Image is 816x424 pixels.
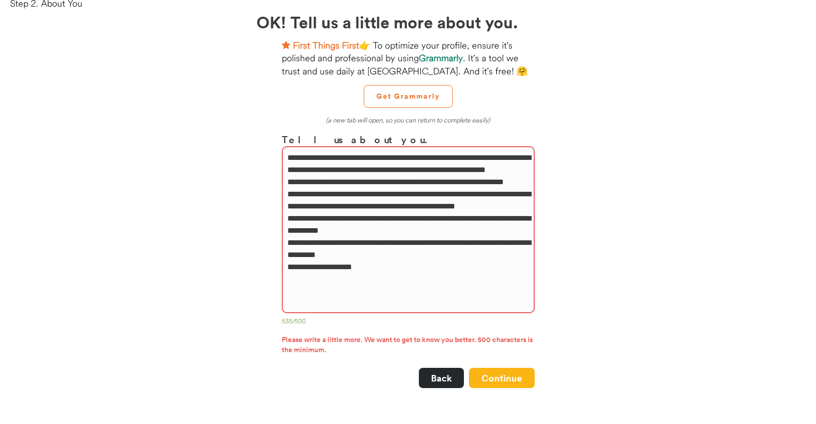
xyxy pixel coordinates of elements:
[419,368,464,388] button: Back
[282,39,535,77] div: 👉 To optimize your profile, ensure it's polished and professional by using . It's a tool we trust...
[282,335,535,358] div: Please write a little more. We want to get to know you better. 500 characters is the minimum.
[282,317,535,327] div: 535/500
[256,10,560,34] h2: OK! Tell us a little more about you.
[364,85,453,108] button: Get Grammarly
[326,116,490,124] em: (a new tab will open, so you can return to complete easily)
[282,132,535,147] h3: Tell us about you.
[469,368,535,388] button: Continue
[293,39,359,51] strong: First Things First
[419,52,463,64] strong: Grammarly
